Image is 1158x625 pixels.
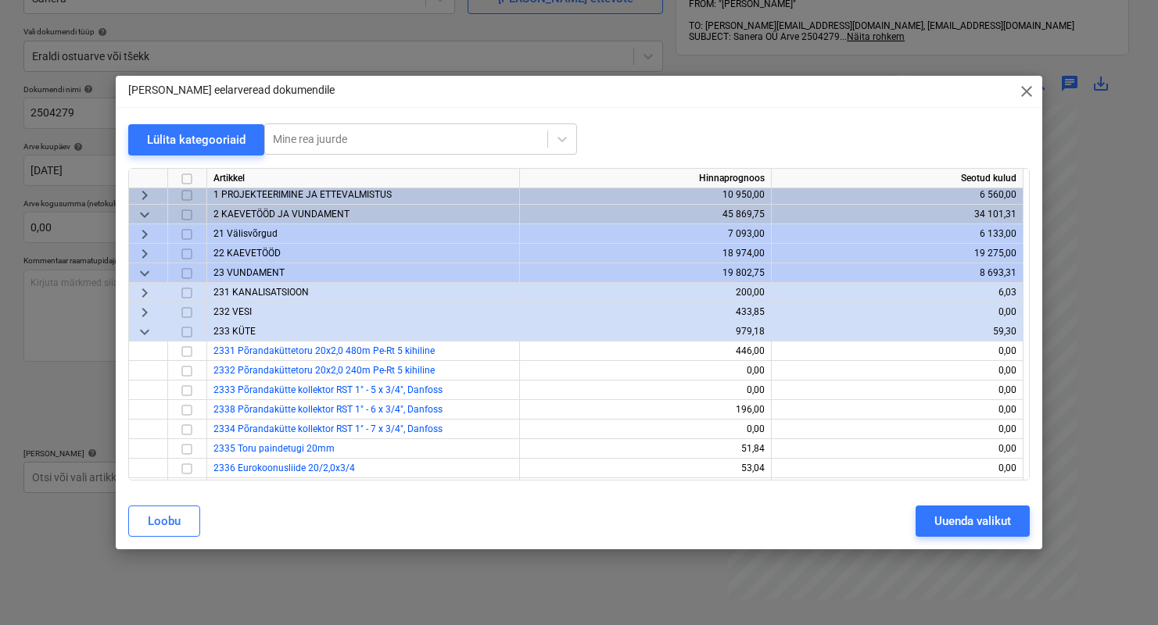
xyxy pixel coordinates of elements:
[526,361,765,380] div: 0,00
[213,267,285,278] span: 23 VUNDAMENT
[778,263,1016,283] div: 8 693,31
[135,245,154,263] span: keyboard_arrow_right
[526,244,765,263] div: 18 974,00
[778,283,1016,302] div: 6,03
[778,439,1016,459] div: 0,00
[526,439,765,459] div: 51,84
[135,284,154,302] span: keyboard_arrow_right
[213,189,392,200] span: 1 PROJEKTEERIMINE JA ETTEVALMISTUS
[526,400,765,420] div: 196,00
[147,130,246,150] div: Lülita kategooriaid
[135,303,154,322] span: keyboard_arrow_right
[778,224,1016,244] div: 6 133,00
[778,341,1016,361] div: 0,00
[526,459,765,478] div: 53,04
[526,205,765,224] div: 45 869,75
[778,205,1016,224] div: 34 101,31
[520,169,772,188] div: Hinnaprognoos
[526,283,765,302] div: 200,00
[526,185,765,205] div: 10 950,00
[916,505,1030,537] button: Uuenda valikut
[526,263,765,283] div: 19 802,75
[213,287,309,298] span: 231 KANALISATSIOON
[778,361,1016,380] div: 0,00
[526,420,765,439] div: 0,00
[1080,550,1158,625] iframe: Chat Widget
[135,323,154,341] span: keyboard_arrow_down
[213,404,443,415] a: 2338 Põrandakütte kollektor RST 1" - 6 x 3/4", Danfoss
[934,511,1011,531] div: Uuenda valikut
[213,423,443,434] a: 2334 Põrandakütte kollektor RST 1" - 7 x 3/4", Danfoss
[778,302,1016,322] div: 0,00
[778,185,1016,205] div: 6 560,00
[213,248,281,259] span: 22 KAEVETÖÖD
[778,459,1016,478] div: 0,00
[135,205,154,224] span: keyboard_arrow_down
[213,462,355,473] a: 2336 Eurokoonusliide 20/2,0x3/4
[778,478,1016,498] div: 59,30
[778,244,1016,263] div: 19 275,00
[213,306,252,317] span: 232 VESI
[135,264,154,283] span: keyboard_arrow_down
[213,209,350,220] span: 2 KAEVETÖÖD JA VUNDAMENT
[772,169,1024,188] div: Seotud kulud
[128,82,335,98] p: [PERSON_NAME] eelarveread dokumendile
[213,228,278,239] span: 21 Välisvõrgud
[526,341,765,361] div: 446,00
[526,380,765,400] div: 0,00
[778,400,1016,420] div: 0,00
[128,505,200,537] button: Loobu
[213,384,443,395] a: 2333 Põrandakütte kollektor RST 1" - 5 x 3/4", Danfoss
[135,225,154,244] span: keyboard_arrow_right
[526,302,765,322] div: 433,85
[1017,82,1036,101] span: close
[526,224,765,244] div: 7 093,00
[213,443,335,454] a: 2335 Toru paindetugi 20mm
[128,124,264,155] button: Lülita kategooriaid
[213,345,435,356] a: 2331 Põrandaküttetoru 20x2,0 480m Pe-Rt 5 kihiline
[148,511,181,531] div: Loobu
[778,380,1016,400] div: 0,00
[526,322,765,341] div: 979,18
[526,478,765,498] div: 100,00
[778,420,1016,439] div: 0,00
[778,322,1016,341] div: 59,30
[207,169,520,188] div: Artikkel
[213,326,256,337] span: 233 KÜTE
[135,186,154,205] span: keyboard_arrow_right
[213,365,435,376] a: 2332 Põrandaküttetoru 20x2,0 240m Pe-Rt 5 kihiline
